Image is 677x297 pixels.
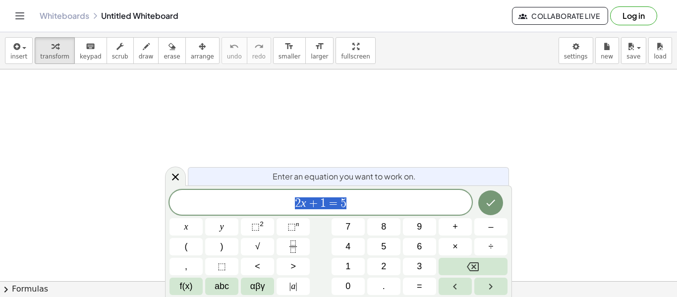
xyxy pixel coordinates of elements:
button: Functions [169,278,203,295]
span: abc [215,280,229,293]
span: new [601,53,613,60]
button: . [367,278,400,295]
span: fullscreen [341,53,370,60]
button: Done [478,190,503,215]
button: scrub [107,37,134,64]
span: | [295,281,297,291]
var: x [301,196,306,209]
button: Divide [474,238,508,255]
button: Greater than [277,258,310,275]
button: Right arrow [474,278,508,295]
button: Minus [474,218,508,236]
span: ⬚ [251,222,260,232]
button: keyboardkeypad [74,37,107,64]
button: insert [5,37,33,64]
button: undoundo [222,37,247,64]
button: Backspace [439,258,508,275]
span: , [185,260,187,273]
span: ) [221,240,224,253]
i: keyboard [86,41,95,53]
span: 2 [295,197,301,209]
span: αβγ [250,280,265,293]
i: redo [254,41,264,53]
button: x [169,218,203,236]
button: Equals [403,278,436,295]
span: 3 [417,260,422,273]
button: Left arrow [439,278,472,295]
button: format_sizelarger [305,37,334,64]
span: ÷ [489,240,494,253]
button: Toggle navigation [12,8,28,24]
button: 3 [403,258,436,275]
span: f(x) [180,280,193,293]
button: 6 [403,238,436,255]
button: Absolute value [277,278,310,295]
button: format_sizesmaller [273,37,306,64]
span: . [383,280,385,293]
i: format_size [315,41,324,53]
span: = [326,197,340,209]
button: Less than [241,258,274,275]
span: larger [311,53,328,60]
span: draw [139,53,154,60]
sup: n [296,220,299,228]
button: Fraction [277,238,310,255]
span: 9 [417,220,422,234]
span: ( [185,240,188,253]
button: 1 [332,258,365,275]
span: a [289,280,297,293]
span: undo [227,53,242,60]
i: undo [229,41,239,53]
span: < [255,260,260,273]
button: load [648,37,672,64]
span: save [626,53,640,60]
span: smaller [279,53,300,60]
span: ⬚ [218,260,226,273]
button: Log in [610,6,657,25]
button: y [205,218,238,236]
a: Whiteboards [40,11,89,21]
span: = [417,280,422,293]
span: 5 [340,197,346,209]
button: , [169,258,203,275]
span: 5 [381,240,386,253]
button: Alphabet [205,278,238,295]
button: Collaborate Live [512,7,608,25]
span: y [220,220,224,234]
button: 0 [332,278,365,295]
button: save [621,37,646,64]
span: 0 [345,280,350,293]
button: Squared [241,218,274,236]
button: arrange [185,37,220,64]
span: settings [564,53,588,60]
sup: 2 [260,220,264,228]
span: erase [164,53,180,60]
button: 4 [332,238,365,255]
span: 4 [345,240,350,253]
span: √ [255,240,260,253]
button: 8 [367,218,400,236]
button: erase [158,37,185,64]
span: keypad [80,53,102,60]
button: Plus [439,218,472,236]
span: scrub [112,53,128,60]
button: fullscreen [336,37,375,64]
button: ( [169,238,203,255]
span: 2 [381,260,386,273]
i: format_size [284,41,294,53]
button: Placeholder [205,258,238,275]
button: 9 [403,218,436,236]
span: insert [10,53,27,60]
span: – [488,220,493,234]
span: 6 [417,240,422,253]
span: ⬚ [287,222,296,232]
button: settings [559,37,593,64]
span: 1 [345,260,350,273]
span: 1 [320,197,326,209]
span: transform [40,53,69,60]
button: 5 [367,238,400,255]
button: Square root [241,238,274,255]
span: 7 [345,220,350,234]
button: transform [35,37,75,64]
span: Enter an equation you want to work on. [273,171,416,182]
